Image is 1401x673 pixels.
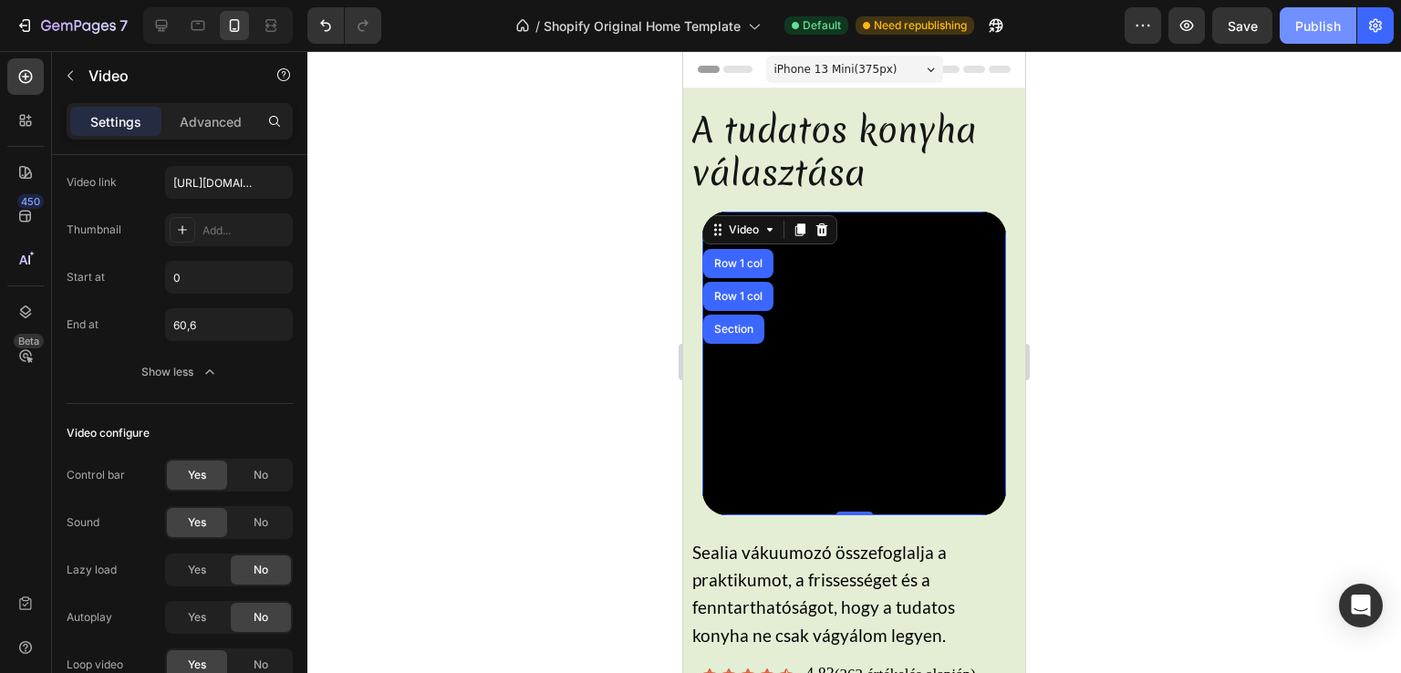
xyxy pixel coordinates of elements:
input: mm:ss [165,308,293,341]
span: No [254,562,268,578]
div: Sound [67,514,99,531]
span: No [254,609,268,626]
span: Sealia vákuumozó összefoglalja a praktikumot, a frissességet és a fenntarthatóságot, hogy a tudat... [9,491,272,595]
span: No [254,657,268,673]
div: Video [42,171,79,187]
div: Undo/Redo [307,7,381,44]
p: 7 [119,15,128,36]
div: Lazy load [67,562,117,578]
div: End at [67,316,99,333]
div: Row 1 col [27,207,83,218]
div: 450 [17,194,44,209]
button: Show less [67,356,293,388]
button: Save [1212,7,1272,44]
span: No [254,514,268,531]
span: (362 értékelés alapján) [151,615,293,632]
span: / [535,16,540,36]
button: 7 [7,7,136,44]
iframe: Video [19,160,323,464]
button: Publish [1280,7,1356,44]
div: Video configure [67,425,150,441]
div: Loop video [67,657,123,673]
div: Beta [14,334,44,348]
div: Autoplay [67,609,112,626]
span: Shopify Original Home Template [544,16,741,36]
input: Insert video url here [165,166,293,199]
span: Yes [188,657,206,673]
span: Yes [188,467,206,483]
div: Thumbnail [67,222,121,238]
span: Yes [188,514,206,531]
p: Settings [90,112,141,131]
p: Advanced [180,112,242,131]
div: Show less [141,363,219,381]
div: Publish [1295,16,1341,36]
div: Video link [67,174,117,191]
span: Yes [188,609,206,626]
span: Yes [188,562,206,578]
span: No [254,467,268,483]
div: Control bar [67,467,125,483]
span: Need republishing [874,17,967,34]
div: Row 1 col [27,240,83,251]
div: Section [27,273,74,284]
span: Default [803,17,841,34]
iframe: Design area [683,51,1025,673]
span: Save [1228,18,1258,34]
p: Video [88,65,244,87]
div: Start at [67,269,105,285]
span: 4.83 [122,614,151,632]
div: Add... [202,223,288,239]
input: mm:ss [165,261,293,294]
div: Open Intercom Messenger [1339,584,1383,627]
